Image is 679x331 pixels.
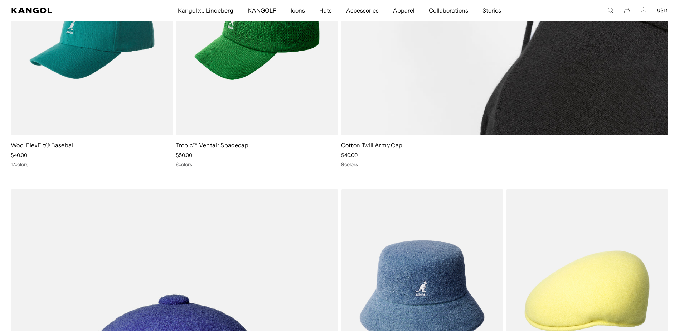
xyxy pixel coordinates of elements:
[341,161,669,168] div: 9 colors
[341,152,358,158] span: $40.00
[341,141,403,149] a: Cotton Twill Army Cap
[11,141,75,149] a: Wool FlexFit® Baseball
[11,152,27,158] span: $40.00
[11,8,118,13] a: Kangol
[607,7,614,14] summary: Search here
[640,7,647,14] a: Account
[11,161,173,168] div: 17 colors
[657,7,668,14] button: USD
[176,152,192,158] span: $50.00
[176,141,248,149] a: Tropic™ Ventair Spacecap
[176,161,338,168] div: 8 colors
[624,7,630,14] button: Cart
